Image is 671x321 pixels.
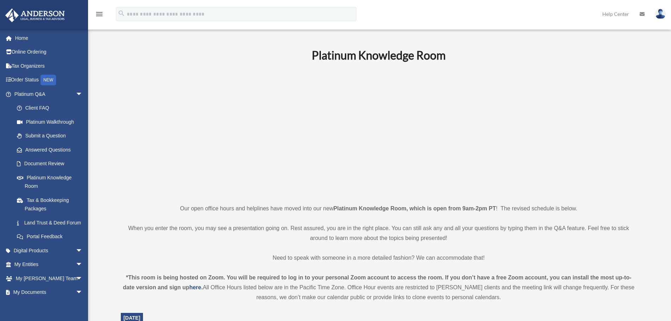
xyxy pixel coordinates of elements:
p: When you enter the room, you may see a presentation going on. Rest assured, you are in the right ... [121,223,637,243]
a: My [PERSON_NAME] Teamarrow_drop_down [5,271,93,285]
strong: *This room is being hosted on Zoom. You will be required to log in to your personal Zoom account ... [123,274,632,290]
span: arrow_drop_down [76,271,90,286]
a: Portal Feedback [10,230,93,244]
a: My Documentsarrow_drop_down [5,285,93,300]
img: User Pic [655,9,666,19]
a: Answered Questions [10,143,93,157]
span: arrow_drop_down [76,258,90,272]
b: Platinum Knowledge Room [312,48,446,62]
a: Online Ordering [5,45,93,59]
strong: . [201,284,203,290]
a: Digital Productsarrow_drop_down [5,243,93,258]
img: Anderson Advisors Platinum Portal [3,8,67,22]
i: search [118,10,125,17]
a: Client FAQ [10,101,93,115]
span: arrow_drop_down [76,87,90,101]
a: My Entitiesarrow_drop_down [5,258,93,272]
a: Land Trust & Deed Forum [10,216,93,230]
a: Platinum Knowledge Room [10,171,90,193]
div: All Office Hours listed below are in the Pacific Time Zone. Office Hour events are restricted to ... [121,273,637,302]
a: Tax & Bookkeeping Packages [10,193,93,216]
a: menu [95,12,104,18]
i: menu [95,10,104,18]
span: [DATE] [124,315,141,321]
a: Submit a Question [10,129,93,143]
iframe: 231110_Toby_KnowledgeRoom [273,72,484,191]
a: Platinum Walkthrough [10,115,93,129]
a: Tax Organizers [5,59,93,73]
span: arrow_drop_down [76,285,90,300]
a: Order StatusNEW [5,73,93,87]
a: Document Review [10,157,93,171]
strong: Platinum Knowledge Room, which is open from 9am-2pm PT [334,205,496,211]
p: Need to speak with someone in a more detailed fashion? We can accommodate that! [121,253,637,263]
a: here [189,284,201,290]
a: Home [5,31,93,45]
div: NEW [41,75,56,85]
a: Platinum Q&Aarrow_drop_down [5,87,93,101]
p: Our open office hours and helplines have moved into our new ! The revised schedule is below. [121,204,637,214]
span: arrow_drop_down [76,243,90,258]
